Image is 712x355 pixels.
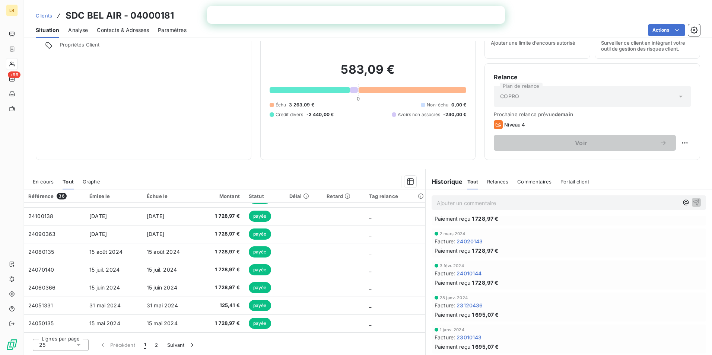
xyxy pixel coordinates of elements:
[249,282,271,293] span: payée
[435,269,455,277] span: Facture :
[89,302,121,308] span: 31 mai 2024
[369,284,371,291] span: _
[687,330,705,348] iframe: Intercom live chat
[207,6,505,24] iframe: Intercom live chat bannière
[150,337,162,353] button: 2
[28,249,54,255] span: 24080135
[369,302,371,308] span: _
[249,211,271,222] span: payée
[435,333,455,341] span: Facture :
[457,301,483,309] span: 23120436
[204,284,240,291] span: 1 728,97 €
[8,71,20,78] span: +99
[440,263,464,268] span: 3 févr. 2024
[369,213,371,219] span: _
[147,266,177,273] span: 15 juil. 2024
[435,279,470,287] span: Paiement reçu
[204,266,240,274] span: 1 728,97 €
[426,177,463,186] h6: Historique
[494,73,691,81] h6: Relance
[6,339,18,351] img: Logo LeanPay
[28,213,53,219] span: 24100138
[140,337,150,353] button: 1
[89,213,107,219] span: [DATE]
[369,320,371,326] span: _
[369,231,371,237] span: _
[440,295,468,300] span: 28 janv. 2024
[369,266,371,273] span: _
[457,237,483,245] span: 24020143
[369,193,421,199] div: Tag relance
[68,26,88,34] span: Analyse
[435,301,455,309] span: Facture :
[289,102,314,108] span: 3 263,09 €
[289,193,318,199] div: Délai
[249,300,271,311] span: payée
[204,320,240,327] span: 1 728,97 €
[147,231,164,237] span: [DATE]
[494,111,691,117] span: Prochaine relance prévue
[270,62,467,84] h2: 583,09 €
[57,193,66,199] span: 36
[28,231,55,237] span: 24090363
[435,215,470,223] span: Paiement reçu
[28,302,53,308] span: 24051331
[147,284,177,291] span: 15 juin 2024
[500,93,519,100] span: COPRO
[440,231,465,236] span: 2 mars 2024
[89,320,120,326] span: 15 mai 2024
[89,193,138,199] div: Émise le
[36,12,52,19] a: Clients
[39,341,45,349] span: 25
[491,40,575,46] span: Ajouter une limite d’encours autorisé
[435,343,470,351] span: Paiement reçu
[204,302,240,309] span: 125,41 €
[89,266,120,273] span: 15 juil. 2024
[147,249,180,255] span: 15 août 2024
[327,193,360,199] div: Retard
[560,179,589,185] span: Portail client
[427,102,448,108] span: Non-échu
[435,247,470,255] span: Paiement reçu
[435,311,470,319] span: Paiement reçu
[249,193,280,199] div: Statut
[472,311,499,319] span: 1 695,07 €
[472,247,499,255] span: 1 728,97 €
[487,179,508,185] span: Relances
[163,337,200,353] button: Suivant
[435,237,455,245] span: Facture :
[95,337,140,353] button: Précédent
[443,111,466,118] span: -240,00 €
[457,269,481,277] span: 24010144
[357,96,360,102] span: 0
[601,40,694,52] span: Surveiller ce client en intégrant votre outil de gestion des risques client.
[28,193,80,199] div: Référence
[467,179,479,185] span: Tout
[472,215,499,223] span: 1 728,97 €
[457,333,481,341] span: 23010143
[249,318,271,329] span: payée
[144,341,146,349] span: 1
[504,122,525,128] span: Niveau 4
[472,279,499,287] span: 1 728,97 €
[28,266,54,273] span: 24070140
[369,249,371,255] span: _
[147,193,195,199] div: Échue le
[147,320,178,326] span: 15 mai 2024
[249,246,271,258] span: payée
[83,179,100,185] span: Graphe
[97,26,149,34] span: Contacts & Adresses
[249,264,271,275] span: payée
[63,179,74,185] span: Tout
[494,135,676,151] button: Voir
[89,231,107,237] span: [DATE]
[204,212,240,220] span: 1 728,97 €
[89,249,123,255] span: 15 août 2024
[158,26,187,34] span: Paramètres
[306,111,334,118] span: -2 440,00 €
[89,284,120,291] span: 15 juin 2024
[33,179,54,185] span: En cours
[36,26,59,34] span: Situation
[204,193,240,199] div: Montant
[276,111,303,118] span: Crédit divers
